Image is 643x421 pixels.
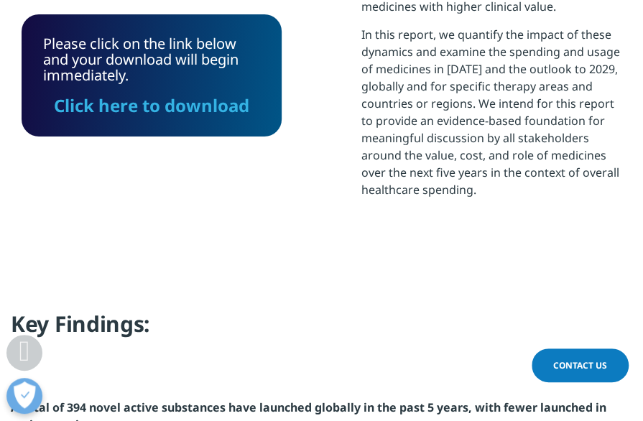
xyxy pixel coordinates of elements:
div: Please click on the link below and your download will begin immediately. [43,36,260,115]
p: In this report, we quantify the impact of these dynamics and examine the spending and usage of me... [361,26,622,209]
h4: Key Findings: [11,310,632,349]
button: Open Preferences [6,378,42,414]
a: Contact Us [532,348,629,382]
a: Click here to download [54,93,249,117]
span: Contact Us [553,359,607,371]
